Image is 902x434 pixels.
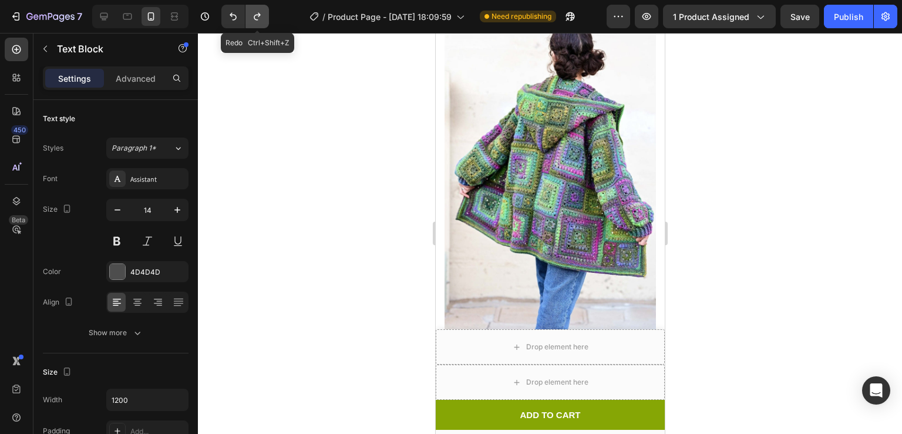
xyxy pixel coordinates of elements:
[90,345,153,354] div: Drop element here
[130,267,186,278] div: 4D4D4D
[43,365,74,380] div: Size
[43,143,63,153] div: Styles
[107,389,188,410] input: Auto
[84,374,144,390] div: ADD TO CART
[89,327,143,339] div: Show more
[11,125,28,135] div: 450
[9,215,28,225] div: Beta
[5,5,87,28] button: 7
[43,202,74,218] div: Size
[322,11,325,23] span: /
[43,322,189,343] button: Show more
[43,173,58,184] div: Font
[673,11,749,23] span: 1 product assigned
[130,174,186,185] div: Assistant
[862,376,890,405] div: Open Intercom Messenger
[43,266,61,277] div: Color
[436,33,665,434] iframe: Design area
[112,143,156,153] span: Paragraph 1*
[834,11,863,23] div: Publish
[790,12,810,22] span: Save
[492,11,551,22] span: Need republishing
[58,72,91,85] p: Settings
[824,5,873,28] button: Publish
[663,5,776,28] button: 1 product assigned
[106,138,189,159] button: Paragraph 1*
[116,72,156,85] p: Advanced
[43,395,62,405] div: Width
[221,5,269,28] div: Undo/Redo
[90,309,153,319] div: Drop element here
[328,11,452,23] span: Product Page - [DATE] 18:09:59
[43,295,76,311] div: Align
[43,113,75,124] div: Text style
[57,42,157,56] p: Text Block
[780,5,819,28] button: Save
[77,9,82,24] p: 7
